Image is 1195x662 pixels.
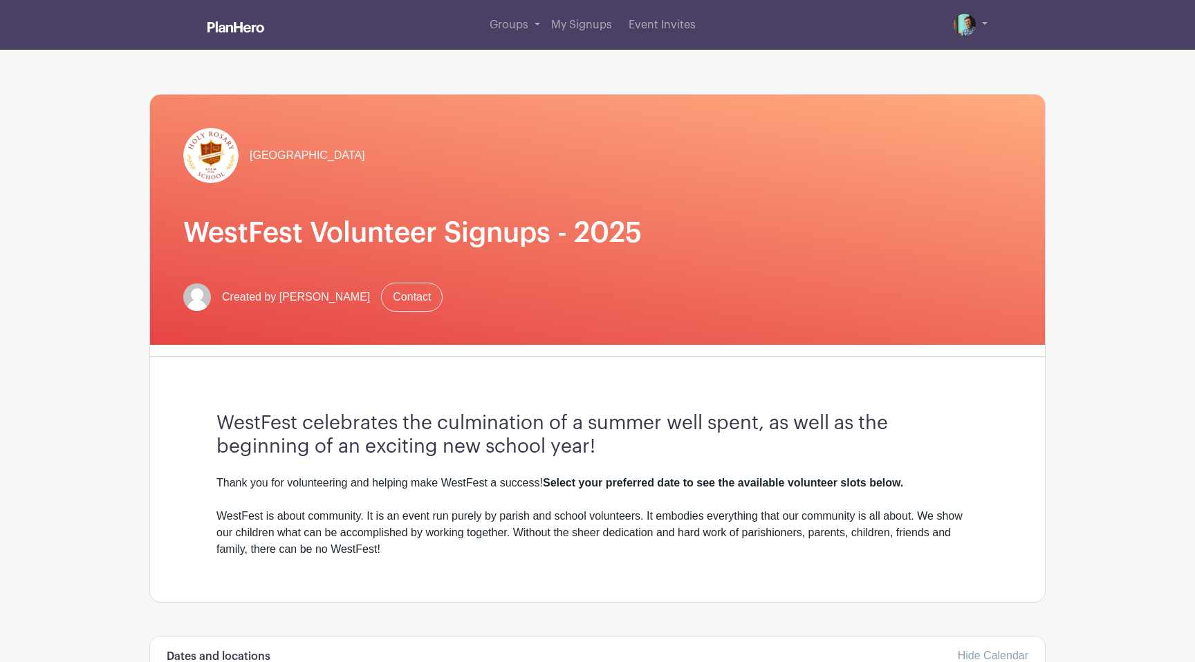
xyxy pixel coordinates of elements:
a: Hide Calendar [958,650,1028,661]
img: hr-logo-circle.png [183,128,239,183]
span: Created by [PERSON_NAME] [222,289,370,305]
a: Contact [381,283,443,312]
img: logo_white-6c42ec7e38ccf1d336a20a19083b03d10ae64f83f12c07503d8b9e83406b4c7d.svg [207,21,264,32]
img: default-ce2991bfa6775e67f084385cd625a349d9dcbb7a52a09fb2fda1e96e2d18dcdb.png [183,283,211,311]
h3: WestFest celebrates the culmination of a summer well spent, as well as the beginning of an exciti... [216,412,979,458]
div: WestFest is about community. It is an event run purely by parish and school volunteers. It embodi... [216,508,979,558]
span: My Signups [551,19,612,30]
span: [GEOGRAPHIC_DATA] [250,147,365,164]
h1: WestFest Volunteer Signups - 2025 [183,216,1012,249]
span: Groups [490,19,528,30]
div: Thank you for volunteering and helping make WestFest a success! [216,475,979,491]
img: erikluchauer.jpg [954,14,976,36]
strong: Select your preferred date to see the available volunteer slots below. [543,477,903,489]
span: Event Invites [629,19,696,30]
